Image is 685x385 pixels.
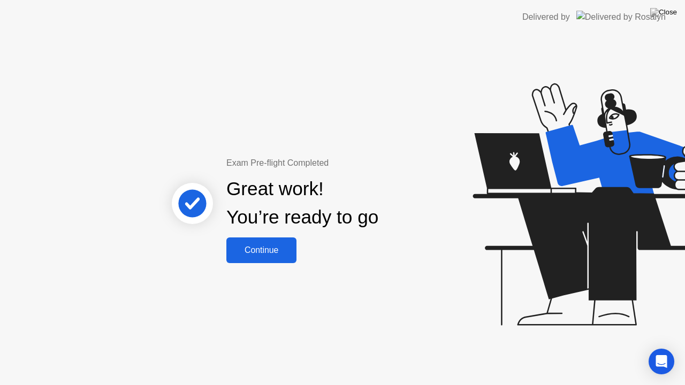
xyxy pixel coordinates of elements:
div: Open Intercom Messenger [649,349,674,374]
img: Delivered by Rosalyn [576,11,666,23]
button: Continue [226,237,296,263]
div: Continue [230,245,293,255]
div: Great work! You’re ready to go [226,175,378,232]
img: Close [650,8,677,17]
div: Delivered by [522,11,570,24]
div: Exam Pre-flight Completed [226,157,447,170]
